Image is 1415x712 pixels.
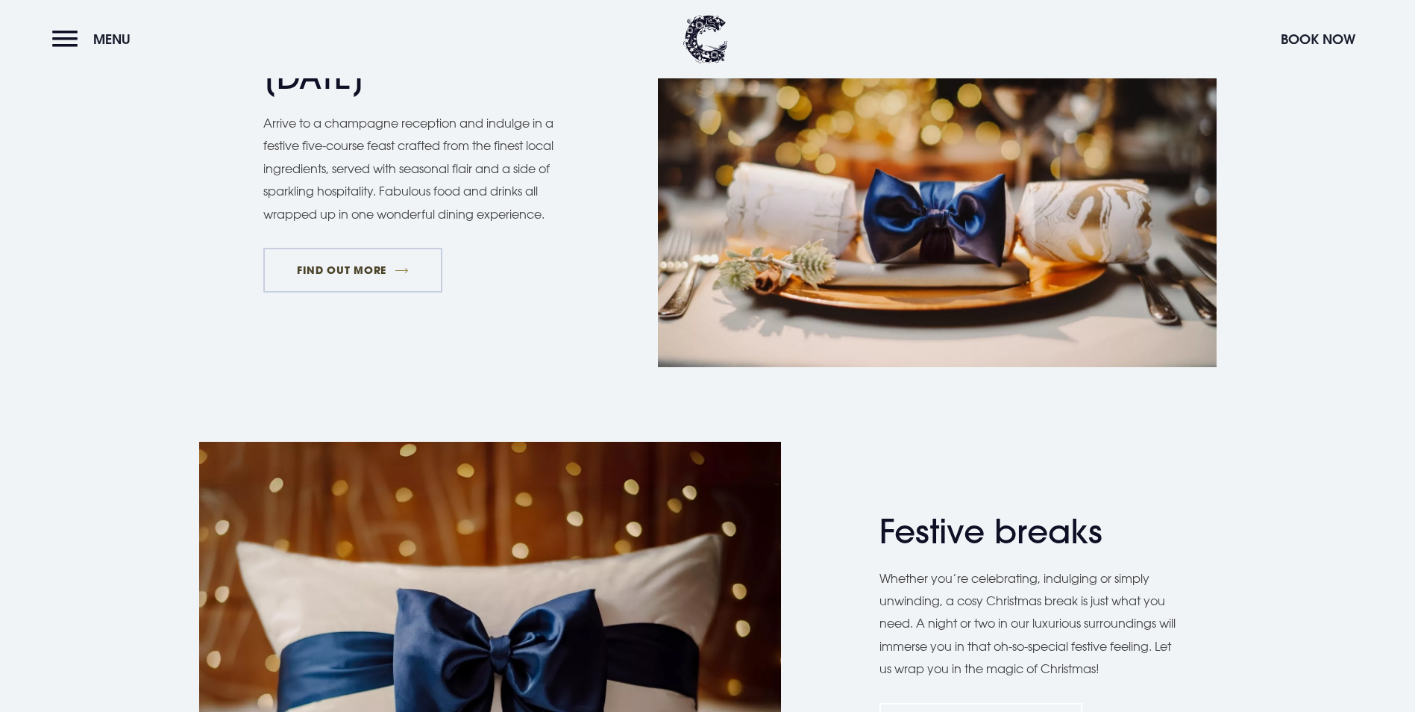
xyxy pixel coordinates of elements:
[879,567,1185,681] p: Whether you’re celebrating, indulging or simply unwinding, a cosy Christmas break is just what yo...
[52,23,138,55] button: Menu
[1273,23,1363,55] button: Book Now
[263,248,443,293] a: FIND OUT MORE
[263,57,554,97] h2: [DATE]
[879,512,1170,552] h2: Festive breaks
[263,112,569,225] p: Arrive to a champagne reception and indulge in a festive five-course feast crafted from the fines...
[683,15,728,63] img: Clandeboye Lodge
[93,31,131,48] span: Menu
